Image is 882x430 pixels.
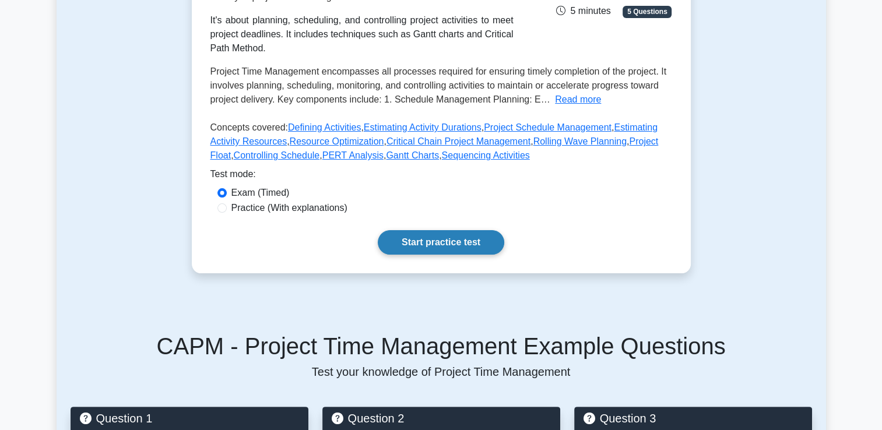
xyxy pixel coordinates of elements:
p: Concepts covered: , , , , , , , , , , , [210,121,672,167]
div: It's about planning, scheduling, and controlling project activities to meet project deadlines. It... [210,13,514,55]
h5: CAPM - Project Time Management Example Questions [71,332,812,360]
a: Critical Chain Project Management [386,136,530,146]
span: Project Time Management encompasses all processes required for ensuring timely completion of the ... [210,66,667,104]
label: Exam (Timed) [231,186,290,200]
a: PERT Analysis [322,150,384,160]
a: Project Float [210,136,659,160]
a: Estimating Activity Durations [364,122,482,132]
label: Practice (With explanations) [231,201,347,215]
button: Read more [555,93,601,107]
h5: Question 1 [80,411,299,425]
a: Rolling Wave Planning [533,136,627,146]
a: Sequencing Activities [441,150,529,160]
a: Controlling Schedule [234,150,320,160]
span: 5 minutes [556,6,610,16]
a: Resource Optimization [290,136,384,146]
div: Test mode: [210,167,672,186]
span: 5 Questions [623,6,672,17]
a: Start practice test [378,230,504,255]
p: Test your knowledge of Project Time Management [71,365,812,379]
a: Defining Activities [288,122,361,132]
a: Gantt Charts [386,150,439,160]
a: Project Schedule Management [484,122,612,132]
h5: Question 3 [584,411,803,425]
h5: Question 2 [332,411,551,425]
